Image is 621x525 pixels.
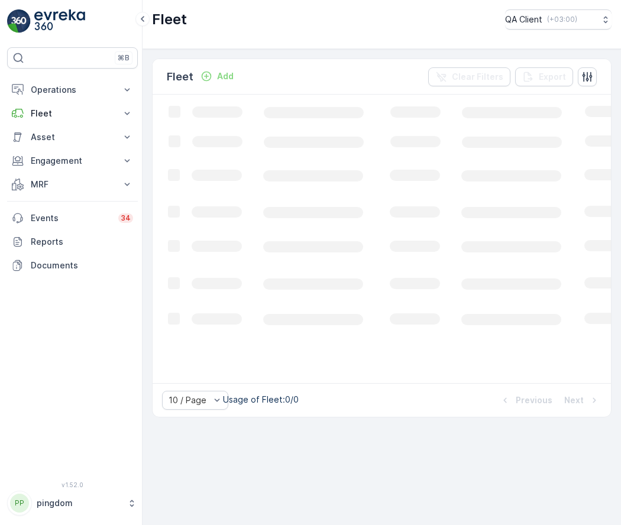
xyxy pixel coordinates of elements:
[7,230,138,254] a: Reports
[505,14,542,25] p: QA Client
[7,481,138,488] span: v 1.52.0
[7,149,138,173] button: Engagement
[31,155,114,167] p: Engagement
[31,260,133,271] p: Documents
[452,71,503,83] p: Clear Filters
[7,9,31,33] img: logo
[31,212,111,224] p: Events
[152,10,187,29] p: Fleet
[118,53,130,63] p: ⌘B
[31,108,114,119] p: Fleet
[498,393,554,407] button: Previous
[223,394,299,406] p: Usage of Fleet : 0/0
[217,70,234,82] p: Add
[34,9,85,33] img: logo_light-DOdMpM7g.png
[539,71,566,83] p: Export
[428,67,510,86] button: Clear Filters
[547,15,577,24] p: ( +03:00 )
[7,491,138,516] button: PPpingdom
[121,213,131,223] p: 34
[505,9,612,30] button: QA Client(+03:00)
[564,394,584,406] p: Next
[7,125,138,149] button: Asset
[31,84,114,96] p: Operations
[7,102,138,125] button: Fleet
[31,179,114,190] p: MRF
[7,254,138,277] a: Documents
[196,69,238,83] button: Add
[31,131,114,143] p: Asset
[516,394,552,406] p: Previous
[563,393,601,407] button: Next
[7,173,138,196] button: MRF
[10,494,29,513] div: PP
[7,78,138,102] button: Operations
[31,236,133,248] p: Reports
[37,497,121,509] p: pingdom
[515,67,573,86] button: Export
[7,206,138,230] a: Events34
[167,69,193,85] p: Fleet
